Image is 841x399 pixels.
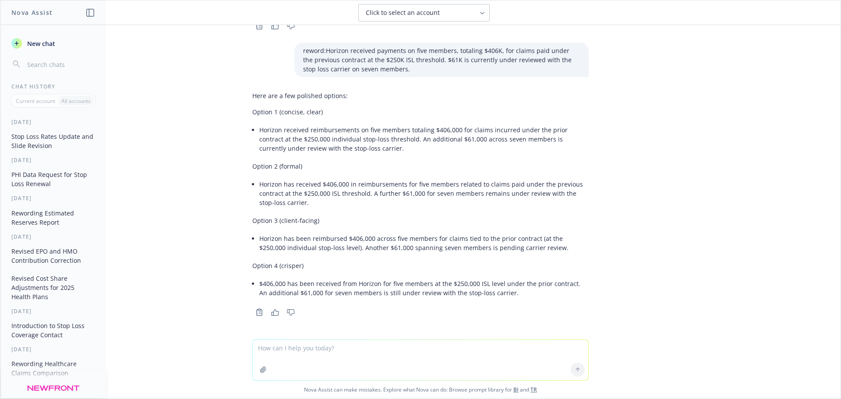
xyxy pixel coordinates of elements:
[8,244,99,268] button: Revised EPO and HMO Contribution Correction
[255,22,263,30] svg: Copy to clipboard
[1,346,106,353] div: [DATE]
[358,4,490,21] button: Click to select an account
[252,261,589,270] p: Option 4 (crisper)
[1,156,106,164] div: [DATE]
[1,384,106,391] div: More than a week ago
[259,277,589,299] li: $406,000 has been received from Horizon for five members at the $250,000 ISL level under the prio...
[1,83,106,90] div: Chat History
[1,118,106,126] div: [DATE]
[8,318,99,342] button: Introduction to Stop Loss Coverage Contact
[252,162,589,171] p: Option 2 (formal)
[8,206,99,230] button: Rewording Estimated Reserves Report
[366,8,440,17] span: Click to select an account
[259,232,589,254] li: Horizon has been reimbursed $406,000 across five members for claims tied to the prior contract (a...
[8,129,99,153] button: Stop Loss Rates Update and Slide Revision
[1,194,106,202] div: [DATE]
[25,39,55,48] span: New chat
[284,306,298,318] button: Thumbs down
[284,20,298,32] button: Thumbs down
[4,381,837,399] span: Nova Assist can make mistakes. Explore what Nova can do: Browse prompt library for and
[8,35,99,51] button: New chat
[255,308,263,316] svg: Copy to clipboard
[25,58,95,71] input: Search chats
[11,8,53,17] h1: Nova Assist
[8,357,99,380] button: Rewording Healthcare Claims Comparison
[1,307,106,315] div: [DATE]
[259,124,589,155] li: Horizon received reimbursements on five members totaling $406,000 for claims incurred under the p...
[8,167,99,191] button: PHI Data Request for Stop Loss Renewal
[16,97,55,105] p: Current account
[259,178,589,209] li: Horizon has received $406,000 in reimbursements for five members related to claims paid under the...
[1,233,106,240] div: [DATE]
[8,271,99,304] button: Revised Cost Share Adjustments for 2025 Health Plans
[303,46,580,74] p: reword:Horizon received payments on five members, totaling $406K, for claims paid under the previ...
[252,107,589,117] p: Option 1 (concise, clear)
[252,216,589,225] p: Option 3 (client-facing)
[513,386,519,393] a: BI
[252,91,589,100] p: Here are a few polished options:
[61,97,91,105] p: All accounts
[530,386,537,393] a: TR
